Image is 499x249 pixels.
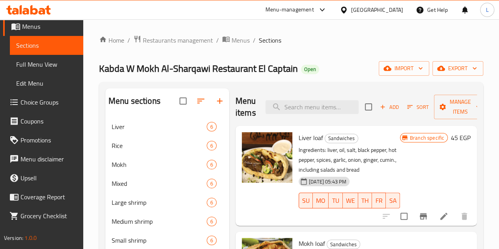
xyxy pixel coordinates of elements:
div: items [207,179,217,188]
span: Coverage Report [21,192,77,202]
span: SU [302,195,310,206]
div: [GEOGRAPHIC_DATA] [351,6,403,14]
span: 6 [207,199,216,206]
span: Sandwiches [325,134,358,143]
input: search [265,100,359,114]
a: Upsell [3,168,83,187]
div: items [207,122,217,131]
div: Menu-management [265,5,314,15]
div: items [207,198,217,207]
span: TH [361,195,369,206]
a: Promotions [3,131,83,150]
span: Select section [360,99,377,115]
span: Upsell [21,173,77,183]
span: Menus [22,22,77,31]
span: Liver [112,122,207,131]
button: FR [372,193,386,208]
li: / [127,36,130,45]
a: Coupons [3,112,83,131]
div: Sandwiches [327,240,360,249]
div: items [207,217,217,226]
span: Version: [4,233,23,243]
span: Select to update [396,208,412,225]
span: L [486,6,488,14]
span: Large shrimp [112,198,207,207]
button: import [379,61,429,76]
span: FR [375,195,383,206]
span: Full Menu View [16,60,77,69]
span: Small shrimp [112,236,207,245]
span: TU [332,195,339,206]
div: Rice6 [105,136,229,155]
button: SA [386,193,400,208]
span: Open [301,66,319,73]
a: Menus [222,35,250,45]
a: Sections [10,36,83,55]
a: Edit menu item [439,212,449,221]
div: Mixed6 [105,174,229,193]
button: export [432,61,483,76]
button: TU [329,193,342,208]
nav: breadcrumb [99,35,483,45]
span: 1.0.0 [24,233,37,243]
a: Full Menu View [10,55,83,74]
span: 6 [207,161,216,168]
li: / [216,36,219,45]
div: Large shrimp6 [105,193,229,212]
span: Sort items [402,101,434,113]
a: Menu disclaimer [3,150,83,168]
span: Rice [112,141,207,150]
button: Sort [405,101,431,113]
span: Medium shrimp [112,217,207,226]
span: Sections [16,41,77,50]
div: items [207,160,217,169]
div: items [207,236,217,245]
span: Coupons [21,116,77,126]
button: Add [377,101,402,113]
span: 6 [207,180,216,187]
span: Manage items [440,97,480,117]
h2: Menu sections [108,95,161,107]
span: [DATE] 05:43 PM [306,178,349,185]
span: Restaurants management [143,36,213,45]
h2: Menu items [235,95,256,119]
img: Liver loaf [242,132,292,183]
span: Sections [259,36,281,45]
a: Menus [3,17,83,36]
span: Menu disclaimer [21,154,77,164]
span: Menus [232,36,250,45]
span: Promotions [21,135,77,145]
a: Edit Menu [10,74,83,93]
span: Edit Menu [16,79,77,88]
a: Restaurants management [133,35,213,45]
button: delete [455,207,474,226]
button: TH [358,193,372,208]
span: Branch specific [407,134,447,142]
p: Ingredients: liver, oil, salt, black pepper, hot pepper, spices, garlic, onion, ginger, cumin., i... [299,145,400,175]
span: Kabda W Mokh Al-Sharqawi Restaurant El Captain [99,60,298,77]
span: export [439,64,477,73]
span: 6 [207,218,216,225]
a: Home [99,36,124,45]
div: Mokh [112,160,207,169]
button: Add section [210,92,229,110]
span: Sandwiches [327,240,360,249]
div: Open [301,65,319,74]
span: 6 [207,237,216,244]
a: Grocery Checklist [3,206,83,225]
li: / [253,36,256,45]
span: 6 [207,123,216,131]
button: MO [313,193,329,208]
span: Choice Groups [21,97,77,107]
span: Mixed [112,179,207,188]
span: Liver loaf [299,132,323,144]
span: Grocery Checklist [21,211,77,221]
span: Add [379,103,400,112]
span: SA [389,195,396,206]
